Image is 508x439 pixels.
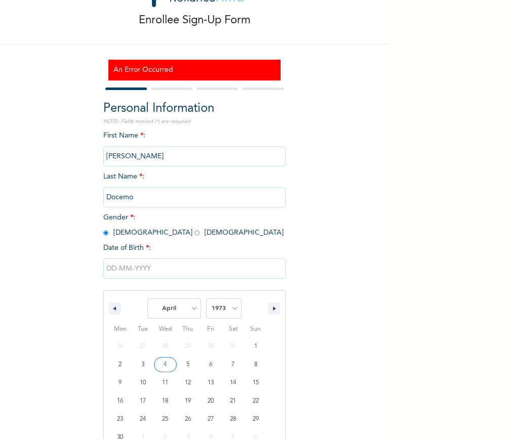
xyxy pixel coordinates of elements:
span: Thu [177,321,200,337]
button: 1 [244,337,267,356]
button: 26 [177,410,200,428]
span: First Name : [103,132,286,160]
span: 29 [253,410,259,428]
span: 4 [164,356,167,374]
input: DD-MM-YYYY [103,258,286,279]
button: 25 [154,410,177,428]
button: 2 [109,356,132,374]
span: 10 [140,374,146,392]
span: 15 [253,374,259,392]
span: 26 [185,410,191,428]
button: 19 [177,392,200,410]
button: 7 [222,356,245,374]
span: 12 [185,374,191,392]
button: 27 [199,410,222,428]
h3: An Error Occurred [113,65,276,75]
button: 16 [109,392,132,410]
button: 18 [154,392,177,410]
span: 9 [119,374,122,392]
span: 16 [117,392,123,410]
input: Enter your last name [103,187,286,207]
span: 24 [140,410,146,428]
span: Sun [244,321,267,337]
button: 11 [154,374,177,392]
button: 4 [154,356,177,374]
button: 15 [244,374,267,392]
span: 25 [162,410,168,428]
span: Tue [132,321,154,337]
span: 13 [208,374,214,392]
span: 19 [185,392,191,410]
span: 27 [208,410,214,428]
button: 22 [244,392,267,410]
button: 23 [109,410,132,428]
span: 22 [253,392,259,410]
span: 1 [254,337,257,356]
span: 5 [186,356,189,374]
span: 17 [140,392,146,410]
button: 17 [132,392,154,410]
span: 7 [231,356,235,374]
p: Enrollee Sign-Up Form [139,12,251,29]
button: 13 [199,374,222,392]
span: Sat [222,321,245,337]
button: 28 [222,410,245,428]
span: Fri [199,321,222,337]
span: 23 [117,410,123,428]
span: 11 [162,374,168,392]
span: 20 [208,392,214,410]
button: 10 [132,374,154,392]
span: 2 [119,356,122,374]
span: Gender : [DEMOGRAPHIC_DATA] [DEMOGRAPHIC_DATA] [103,214,284,236]
p: NOTE: Fields marked (*) are required [103,118,286,125]
span: 14 [230,374,236,392]
button: 29 [244,410,267,428]
span: Date of Birth : [103,243,151,253]
input: Enter your first name [103,146,286,166]
span: Wed [154,321,177,337]
span: Last Name : [103,173,286,201]
button: 6 [199,356,222,374]
span: Mon [109,321,132,337]
span: 21 [230,392,236,410]
button: 8 [244,356,267,374]
button: 14 [222,374,245,392]
button: 12 [177,374,200,392]
h2: Personal Information [103,100,286,118]
span: 28 [230,410,236,428]
span: 18 [162,392,168,410]
button: 9 [109,374,132,392]
button: 24 [132,410,154,428]
button: 20 [199,392,222,410]
span: 6 [209,356,212,374]
button: 21 [222,392,245,410]
button: 3 [132,356,154,374]
span: 8 [254,356,257,374]
button: 5 [177,356,200,374]
span: 3 [141,356,144,374]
